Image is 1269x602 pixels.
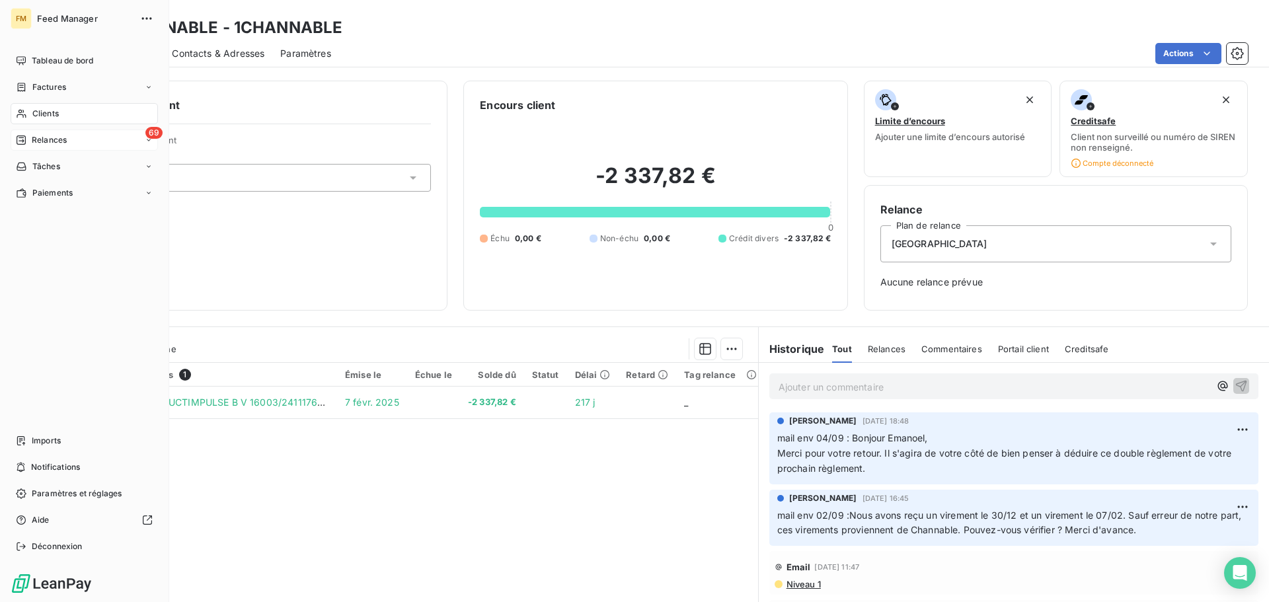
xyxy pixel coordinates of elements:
span: Relances [868,344,905,354]
span: [DATE] 11:47 [814,563,859,571]
span: Merci pour votre retour. Il s'agira de votre côté de bien penser à déduire ce double règlement de... [777,447,1235,474]
a: Aide [11,509,158,531]
div: Délai [575,369,611,380]
span: Email [787,562,811,572]
span: Creditsafe [1065,344,1109,354]
span: Clients [32,108,59,120]
span: [DATE] 16:45 [863,494,909,502]
button: Actions [1155,43,1221,64]
span: [DATE] 18:48 [863,417,909,425]
span: Feed Manager [37,13,132,24]
span: Creditsafe [1071,116,1116,126]
button: CreditsafeClient non surveillé ou numéro de SIREN non renseigné.Compte déconnecté [1059,81,1248,177]
span: Échu [490,233,510,245]
span: Aucune relance prévue [880,276,1231,289]
div: Open Intercom Messenger [1224,557,1256,589]
span: Paramètres et réglages [32,488,122,500]
h6: Encours client [480,97,555,113]
div: Tag relance [684,369,751,380]
div: Solde dû [468,369,516,380]
span: [PERSON_NAME] [789,492,857,504]
button: Limite d’encoursAjouter une limite d’encours autorisé [864,81,1052,177]
span: Portail client [998,344,1049,354]
div: Pièces comptables [91,369,329,381]
h3: CHANNABLE - 1CHANNABLE [116,16,342,40]
span: Tableau de bord [32,55,93,67]
span: Notifications [31,461,80,473]
div: Statut [532,369,559,380]
span: Niveau 1 [785,579,821,589]
span: Compte déconnecté [1071,158,1153,169]
div: Retard [626,369,668,380]
span: [GEOGRAPHIC_DATA] [892,237,987,250]
div: FM [11,8,32,29]
span: 7 févr. 2025 [345,396,399,408]
span: -2 337,82 € [468,396,516,409]
span: [PERSON_NAME] [789,415,857,427]
span: Paiements [32,187,73,199]
span: 0,00 € [644,233,670,245]
span: Déconnexion [32,541,83,552]
span: 0,00 € [515,233,541,245]
span: Crédit divers [729,233,779,245]
span: 69 [145,127,163,139]
span: Contacts & Adresses [172,47,264,60]
h6: Relance [880,202,1231,217]
span: Tâches [32,161,60,172]
span: Aide [32,514,50,526]
span: mail env 02/09 :Nous avons reçu un virement le 30/12 et un virement le 07/02. Sauf erreur de notr... [777,509,1245,536]
div: Émise le [345,369,399,380]
span: Tout [832,344,852,354]
span: Factures [32,81,66,93]
span: Non-échu [600,233,638,245]
span: 0 [828,222,833,233]
span: Imports [32,435,61,447]
span: 1 [179,369,191,381]
h6: Informations client [80,97,431,113]
span: Propriétés Client [106,135,431,153]
span: VIREMENT PRODUCTIMPULSE B V 16003/241117671 PRODUCTIMPULSE B V 16003 [91,396,465,408]
span: -2 337,82 € [784,233,831,245]
h6: Historique [759,341,825,357]
span: _ [684,396,688,408]
span: Commentaires [921,344,982,354]
span: Client non surveillé ou numéro de SIREN non renseigné. [1071,132,1237,153]
span: Ajouter une limite d’encours autorisé [875,132,1025,142]
span: 217 j [575,396,596,408]
span: Limite d’encours [875,116,945,126]
img: Logo LeanPay [11,573,93,594]
div: Échue le [415,369,452,380]
h2: -2 337,82 € [480,163,831,202]
span: Relances [32,134,67,146]
span: Paramètres [280,47,331,60]
span: mail env 04/09 : Bonjour Emanoel, [777,432,928,443]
